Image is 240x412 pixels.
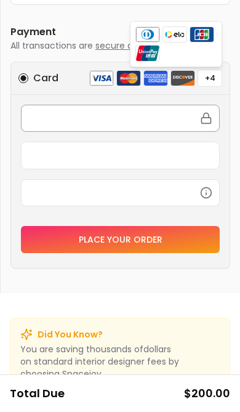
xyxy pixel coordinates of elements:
p: Did You Know? [38,328,103,341]
button: Place your order [21,226,220,253]
img: diners [135,26,160,42]
span: secure and encrypted [95,39,191,52]
iframe: Secure expiration date input frame [29,150,212,161]
img: elo [162,26,187,42]
h6: Card [33,71,58,86]
p: You are saving thousands of dollar s on standard interior designer fees by choosing Spacejoy. [20,343,220,380]
img: visa [89,70,114,86]
img: american express [143,70,168,86]
img: discover [170,70,195,86]
img: jcb [190,26,214,42]
dd: $200.00 [184,385,230,402]
button: +4 [198,70,222,87]
p: All transactions are . [10,39,230,52]
img: unionpay [135,45,160,61]
h6: Payment [10,25,230,39]
iframe: Secure card number input frame [29,113,212,124]
iframe: Secure CVC input frame [29,187,212,198]
img: mastercard [116,70,141,86]
dt: Total Due [10,385,65,402]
